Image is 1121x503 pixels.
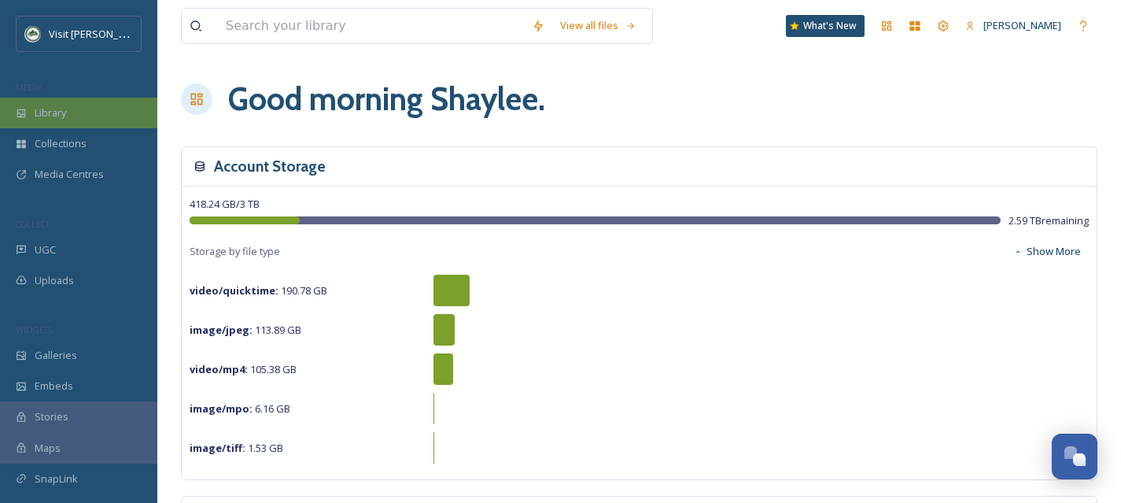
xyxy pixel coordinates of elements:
[190,441,245,455] strong: image/tiff :
[35,242,56,257] span: UGC
[35,441,61,456] span: Maps
[190,197,260,211] span: 418.24 GB / 3 TB
[16,324,52,335] span: WIDGETS
[35,136,87,151] span: Collections
[786,15,865,37] a: What's New
[190,401,253,416] strong: image/mpo :
[218,9,524,43] input: Search your library
[35,472,78,486] span: SnapLink
[552,10,644,41] a: View all files
[16,218,50,230] span: COLLECT
[35,273,74,288] span: Uploads
[1009,213,1089,228] span: 2.59 TB remaining
[35,379,73,394] span: Embeds
[35,348,77,363] span: Galleries
[190,362,297,376] span: 105.38 GB
[983,18,1061,32] span: [PERSON_NAME]
[190,323,253,337] strong: image/jpeg :
[190,283,278,298] strong: video/quicktime :
[49,26,149,41] span: Visit [PERSON_NAME]
[25,26,41,42] img: Unknown.png
[35,105,66,120] span: Library
[190,323,301,337] span: 113.89 GB
[1005,236,1089,267] button: Show More
[190,401,290,416] span: 6.16 GB
[35,167,104,182] span: Media Centres
[214,155,326,178] h3: Account Storage
[190,283,327,298] span: 190.78 GB
[190,244,280,259] span: Storage by file type
[35,409,68,424] span: Stories
[228,76,545,123] h1: Good morning Shaylee .
[1052,434,1097,479] button: Open Chat
[190,362,248,376] strong: video/mp4 :
[190,441,283,455] span: 1.53 GB
[16,81,43,93] span: MEDIA
[957,10,1069,41] a: [PERSON_NAME]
